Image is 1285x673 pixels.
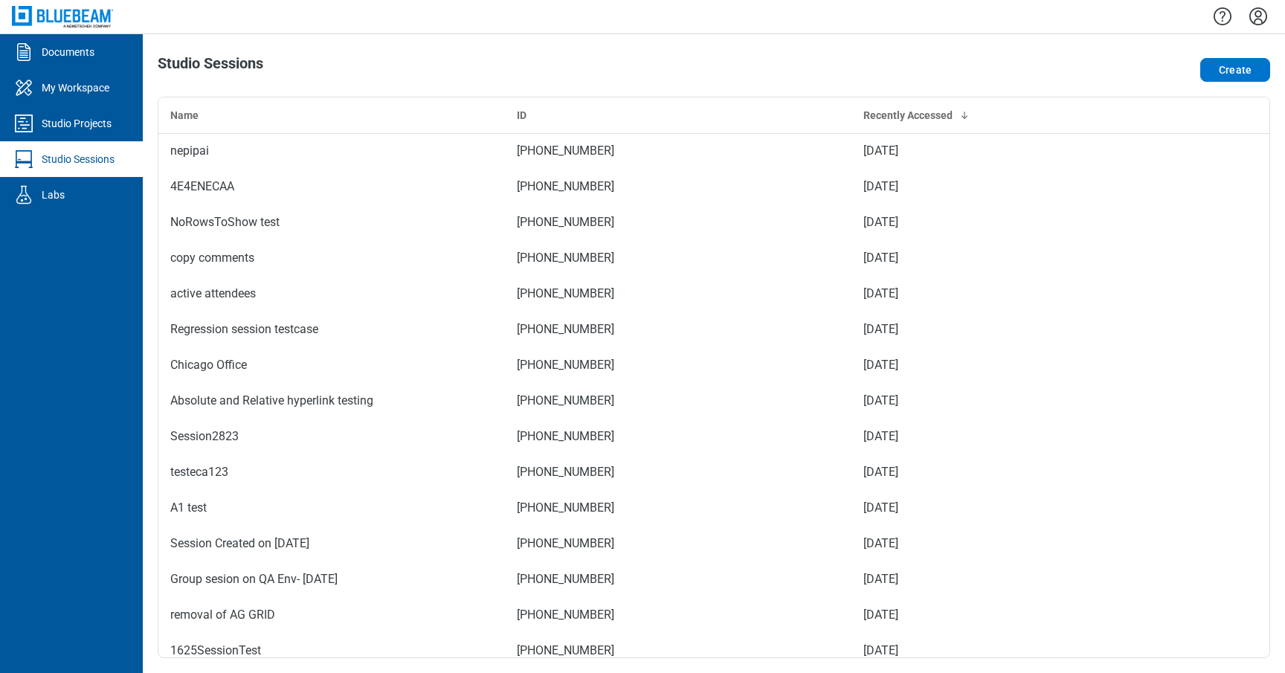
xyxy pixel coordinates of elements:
[170,142,493,160] div: nepipai
[851,133,1198,169] td: [DATE]
[170,606,493,624] div: removal of AG GRID
[505,526,851,561] td: [PHONE_NUMBER]
[851,205,1198,240] td: [DATE]
[1200,58,1270,82] button: Create
[505,383,851,419] td: [PHONE_NUMBER]
[505,312,851,347] td: [PHONE_NUMBER]
[170,285,493,303] div: active attendees
[851,526,1198,561] td: [DATE]
[863,108,1186,123] div: Recently Accessed
[42,152,115,167] div: Studio Sessions
[505,169,851,205] td: [PHONE_NUMBER]
[12,6,113,28] img: Bluebeam, Inc.
[170,463,493,481] div: testeca123
[505,419,851,454] td: [PHONE_NUMBER]
[12,147,36,171] svg: Studio Sessions
[170,428,493,445] div: Session2823
[851,597,1198,633] td: [DATE]
[505,561,851,597] td: [PHONE_NUMBER]
[12,112,36,135] svg: Studio Projects
[170,570,493,588] div: Group sesion on QA Env- [DATE]
[170,178,493,196] div: 4E4ENECAA
[505,490,851,526] td: [PHONE_NUMBER]
[170,213,493,231] div: NoRowsToShow test
[12,183,36,207] svg: Labs
[505,133,851,169] td: [PHONE_NUMBER]
[851,383,1198,419] td: [DATE]
[851,454,1198,490] td: [DATE]
[851,169,1198,205] td: [DATE]
[505,240,851,276] td: [PHONE_NUMBER]
[505,276,851,312] td: [PHONE_NUMBER]
[505,205,851,240] td: [PHONE_NUMBER]
[170,321,493,338] div: Regression session testcase
[170,108,493,123] div: Name
[851,240,1198,276] td: [DATE]
[505,633,851,669] td: [PHONE_NUMBER]
[517,108,840,123] div: ID
[505,454,851,490] td: [PHONE_NUMBER]
[1246,4,1270,29] button: Settings
[170,392,493,410] div: Absolute and Relative hyperlink testing
[851,347,1198,383] td: [DATE]
[12,76,36,100] svg: My Workspace
[170,535,493,553] div: Session Created on [DATE]
[851,419,1198,454] td: [DATE]
[851,276,1198,312] td: [DATE]
[851,490,1198,526] td: [DATE]
[12,40,36,64] svg: Documents
[851,312,1198,347] td: [DATE]
[170,499,493,517] div: A1 test
[851,633,1198,669] td: [DATE]
[170,249,493,267] div: copy comments
[158,55,263,79] h1: Studio Sessions
[505,347,851,383] td: [PHONE_NUMBER]
[42,45,94,59] div: Documents
[170,356,493,374] div: Chicago Office
[170,642,493,660] div: 1625SessionTest
[851,561,1198,597] td: [DATE]
[42,80,109,95] div: My Workspace
[505,597,851,633] td: [PHONE_NUMBER]
[42,116,112,131] div: Studio Projects
[42,187,65,202] div: Labs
